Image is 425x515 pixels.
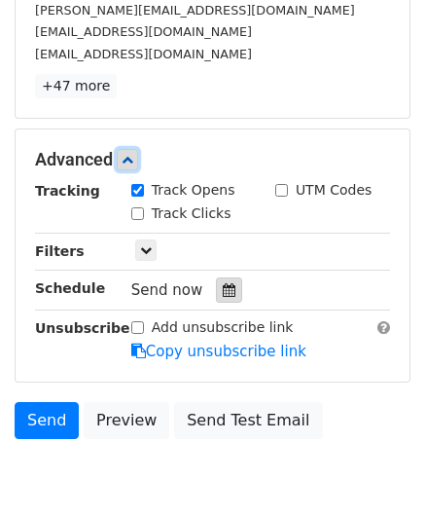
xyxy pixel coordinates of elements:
small: [EMAIL_ADDRESS][DOMAIN_NAME] [35,24,252,39]
a: Send [15,402,79,439]
small: [PERSON_NAME][EMAIL_ADDRESS][DOMAIN_NAME] [35,3,355,18]
small: [EMAIL_ADDRESS][DOMAIN_NAME] [35,47,252,61]
h5: Advanced [35,149,390,170]
a: Preview [84,402,169,439]
strong: Tracking [35,183,100,199]
span: Send now [131,281,203,299]
strong: Schedule [35,280,105,296]
a: Copy unsubscribe link [131,343,306,360]
label: Add unsubscribe link [152,317,294,338]
label: UTM Codes [296,180,372,201]
iframe: Chat Widget [328,422,425,515]
strong: Filters [35,243,85,259]
a: Send Test Email [174,402,322,439]
label: Track Opens [152,180,235,201]
a: +47 more [35,74,117,98]
label: Track Clicks [152,203,231,224]
strong: Unsubscribe [35,320,130,336]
